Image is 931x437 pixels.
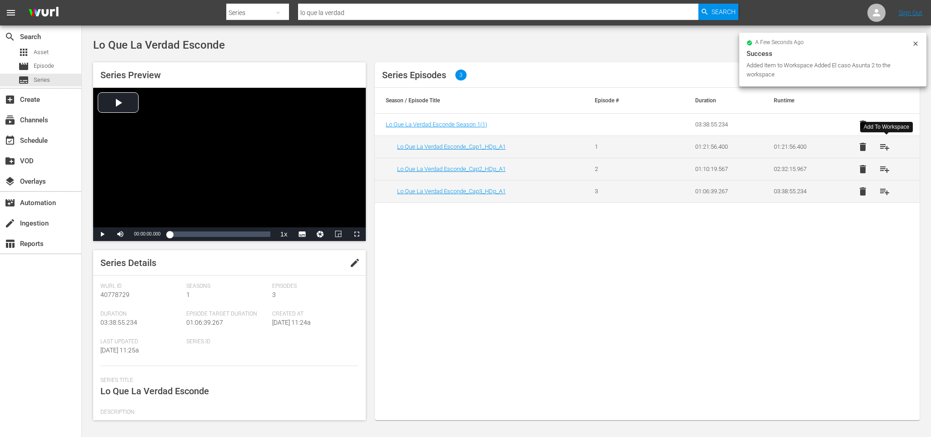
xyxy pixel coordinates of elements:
[100,319,137,326] span: 03:38:55.234
[100,347,139,354] span: [DATE] 11:25a
[747,48,919,59] div: Success
[857,186,868,197] span: delete
[34,75,50,85] span: Series
[186,311,268,318] span: Episode Target Duration
[100,377,354,384] span: Series Title:
[712,4,736,20] span: Search
[93,39,225,51] span: Lo Que La Verdad Esconde
[272,291,276,298] span: 3
[272,283,353,290] span: Episodes
[34,61,54,70] span: Episode
[100,311,182,318] span: Duration
[382,70,446,80] span: Series Episodes
[763,88,841,113] th: Runtime
[186,338,268,346] span: Series ID
[857,164,868,175] span: delete
[186,291,190,298] span: 1
[344,252,366,274] button: edit
[584,136,662,158] td: 1
[186,319,223,326] span: 01:06:39.267
[5,156,15,166] span: VOD
[329,227,348,241] button: Picture-in-Picture
[111,227,129,241] button: Mute
[684,158,763,180] td: 01:10:19.567
[852,114,874,136] button: delete
[100,257,156,268] span: Series Details
[186,283,268,290] span: Seasons
[169,231,270,237] div: Progress Bar
[5,238,15,249] span: Reports
[763,180,841,202] td: 03:38:55.234
[857,141,868,152] span: delete
[755,39,804,46] span: a few seconds ago
[5,135,15,146] span: Schedule
[852,158,874,180] button: delete
[18,47,29,58] span: Asset
[348,227,366,241] button: Fullscreen
[272,311,353,318] span: Created At
[698,4,738,20] button: Search
[5,7,16,18] span: menu
[455,70,467,80] span: 3
[386,121,487,128] span: Lo Que La Verdad Esconde Season 1 ( 1 )
[93,88,366,241] div: Video Player
[5,94,15,105] span: Create
[879,164,890,175] span: playlist_add
[879,141,890,152] span: playlist_add
[100,386,209,397] span: Lo Que La Verdad Esconde
[584,180,662,202] td: 3
[18,75,29,85] span: subtitles
[852,181,874,202] button: delete
[5,31,15,42] span: Search
[397,143,506,150] a: Lo Que La Verdad Esconde_Cap1_HDp_A1
[375,88,584,113] th: Season / Episode Title
[763,136,841,158] td: 01:21:56.400
[879,186,890,197] span: playlist_add
[34,48,49,57] span: Asset
[397,166,506,172] a: Lo Que La Verdad Esconde_Cap2_HDp_A1
[684,180,763,202] td: 01:06:39.267
[272,319,311,326] span: [DATE] 11:24a
[684,136,763,158] td: 01:21:56.400
[763,158,841,180] td: 02:32:15.967
[684,114,763,136] td: 03:38:55.234
[100,338,182,346] span: Last Updated
[5,115,15,126] span: Channels
[100,70,161,80] span: Series Preview
[684,88,763,113] th: Duration
[874,136,896,158] button: playlist_add
[100,291,129,298] span: 40778729
[293,227,311,241] button: Subtitles
[5,197,15,208] span: Automation
[899,9,922,16] a: Sign Out
[852,136,874,158] button: delete
[93,227,111,241] button: Play
[5,176,15,187] span: Overlays
[386,121,487,128] a: Lo Que La Verdad Esconde Season 1(1)
[5,218,15,229] span: Ingestion
[584,88,662,113] th: Episode #
[22,2,65,24] img: ans4CAIJ8jUAAAAAAAAAAAAAAAAAAAAAAAAgQb4GAAAAAAAAAAAAAAAAAAAAAAAAJMjXAAAAAAAAAAAAAAAAAAAAAAAAgAT5G...
[134,231,160,236] span: 00:00:00.000
[397,188,506,195] a: Lo Que La Verdad Esconde_Cap3_HDp_A1
[874,158,896,180] button: playlist_add
[311,227,329,241] button: Jump To Time
[747,61,910,79] div: Added Item to Workspace Added El caso Asunta 2 to the workspace
[349,257,360,268] span: edit
[857,119,868,130] span: delete
[275,227,293,241] button: Playback Rate
[584,158,662,180] td: 2
[864,123,909,131] div: Add To Workspace
[18,61,29,72] span: Episode
[100,409,354,416] span: Description:
[874,181,896,202] button: playlist_add
[100,283,182,290] span: Wurl Id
